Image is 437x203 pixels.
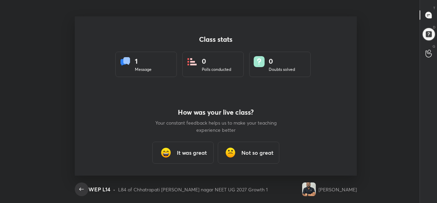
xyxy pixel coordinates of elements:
[113,186,115,193] div: •
[159,146,173,160] img: grinning_face_with_smiling_eyes_cmp.gif
[302,182,316,196] img: 13743b0af8ac47088b4dc21eba1d392f.jpg
[115,35,316,43] h4: Class stats
[154,119,277,134] p: Your constant feedback helps us to make your teaching experience better
[433,25,435,30] p: D
[254,56,265,67] img: doubts.8a449be9.svg
[269,66,295,73] div: Doubts solved
[154,108,277,116] h4: How was your live class?
[224,146,237,160] img: frowning_face_cmp.gif
[135,66,152,73] div: Message
[120,56,131,67] img: statsMessages.856aad98.svg
[187,56,198,67] img: statsPoll.b571884d.svg
[319,186,357,193] div: [PERSON_NAME]
[433,44,435,49] p: G
[241,149,273,157] h3: Not so great
[202,66,231,73] div: Polls conducted
[269,56,295,66] div: 0
[202,56,231,66] div: 0
[88,185,110,193] div: WEP L14
[177,149,207,157] h3: It was great
[118,186,268,193] div: L84 of Chhatrapati [PERSON_NAME] nagar NEET UG 2027 Growth 1
[135,56,152,66] div: 1
[433,5,435,11] p: T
